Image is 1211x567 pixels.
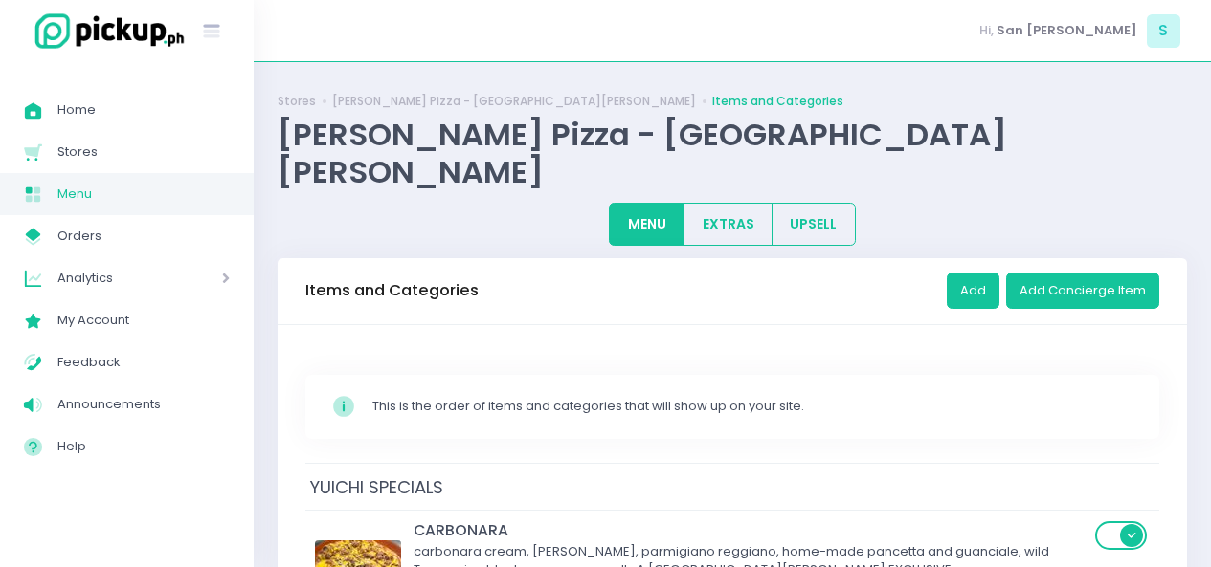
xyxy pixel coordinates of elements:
button: MENU [609,203,684,246]
span: San [PERSON_NAME] [997,21,1137,40]
span: My Account [57,308,230,333]
button: Add [947,273,999,309]
span: Announcements [57,392,230,417]
span: S [1147,14,1180,48]
span: Help [57,434,230,459]
span: YUICHI SPECIALS [305,470,448,504]
span: Hi, [979,21,994,40]
div: This is the order of items and categories that will show up on your site. [372,397,1133,416]
span: Menu [57,182,230,207]
span: Feedback [57,350,230,375]
a: Items and Categories [712,93,843,110]
a: [PERSON_NAME] Pizza - [GEOGRAPHIC_DATA][PERSON_NAME] [332,93,696,110]
span: Orders [57,224,230,249]
img: logo [24,11,187,52]
div: CARBONARA [414,519,1089,541]
button: EXTRAS [684,203,773,246]
button: Add Concierge Item [1006,273,1159,309]
span: Analytics [57,266,168,291]
h3: Items and Categories [305,281,479,300]
div: [PERSON_NAME] Pizza - [GEOGRAPHIC_DATA][PERSON_NAME] [278,116,1187,190]
a: Stores [278,93,316,110]
span: Home [57,98,230,122]
span: Stores [57,140,230,164]
button: UPSELL [772,203,856,246]
div: Large button group [609,203,856,246]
